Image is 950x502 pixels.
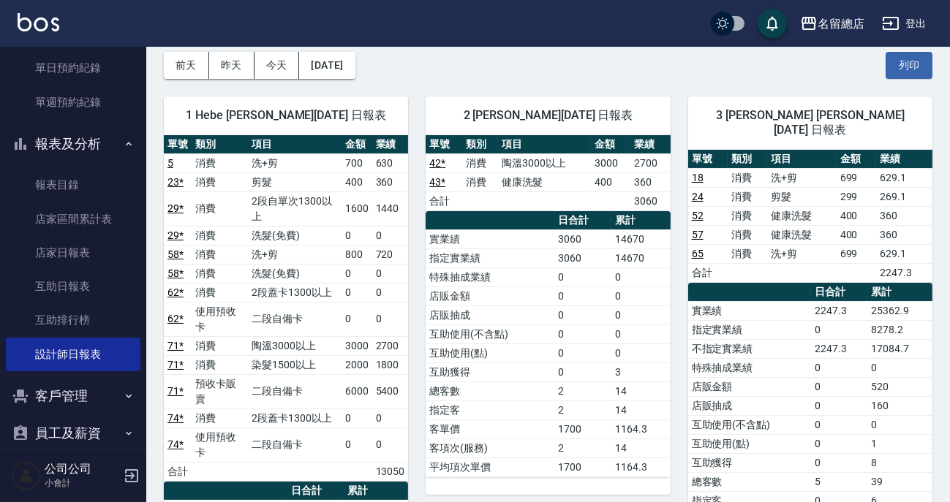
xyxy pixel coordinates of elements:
[867,358,932,377] td: 0
[728,150,767,169] th: 類別
[342,408,372,427] td: 0
[688,434,812,453] td: 互助使用(點)
[248,302,342,336] td: 二段自備卡
[767,150,836,169] th: 項目
[372,283,409,302] td: 0
[426,267,554,286] td: 特殊抽成業績
[688,150,932,283] table: a dense table
[688,358,812,377] td: 特殊抽成業績
[811,358,867,377] td: 0
[611,211,670,230] th: 累計
[248,245,342,264] td: 洗+剪
[554,362,611,381] td: 0
[692,172,704,183] a: 18
[811,283,867,302] th: 日合計
[611,362,670,381] td: 3
[342,283,372,302] td: 0
[692,210,704,221] a: 52
[192,408,248,427] td: 消費
[837,150,876,169] th: 金額
[342,336,372,355] td: 3000
[167,157,173,169] a: 5
[372,245,409,264] td: 720
[728,187,767,206] td: 消費
[811,472,867,491] td: 5
[554,211,611,230] th: 日合計
[342,135,372,154] th: 金額
[767,187,836,206] td: 剪髮
[372,226,409,245] td: 0
[6,303,140,337] a: 互助排行榜
[611,457,670,476] td: 1164.3
[287,482,344,501] th: 日合計
[192,191,248,226] td: 消費
[867,301,932,320] td: 25362.9
[811,377,867,396] td: 0
[876,10,932,37] button: 登出
[554,267,611,286] td: 0
[630,191,670,210] td: 3060
[688,396,812,415] td: 店販抽成
[426,305,554,324] td: 店販抽成
[498,153,591,172] td: 陶溫3000以上
[192,302,248,336] td: 使用預收卡
[248,191,342,226] td: 2段自單次1300以上
[248,283,342,302] td: 2段蓋卡1300以上
[554,381,611,400] td: 2
[688,472,812,491] td: 總客數
[767,244,836,263] td: 洗+剪
[426,248,554,267] td: 指定實業績
[299,52,355,79] button: [DATE]
[192,283,248,302] td: 消費
[426,135,670,211] table: a dense table
[867,283,932,302] th: 累計
[811,453,867,472] td: 0
[611,438,670,457] td: 14
[688,415,812,434] td: 互助使用(不含點)
[462,135,498,154] th: 類別
[248,172,342,191] td: 剪髮
[767,206,836,225] td: 健康洗髮
[6,236,140,270] a: 店家日報表
[342,302,372,336] td: 0
[554,248,611,267] td: 3060
[876,150,932,169] th: 業績
[248,226,342,245] td: 洗髮(免費)
[248,427,342,462] td: 二段自備卡
[886,52,932,79] button: 列印
[372,302,409,336] td: 0
[342,172,372,191] td: 400
[837,206,876,225] td: 400
[728,168,767,187] td: 消費
[45,462,119,476] h5: 公司公司
[630,135,670,154] th: 業績
[611,400,670,419] td: 14
[688,339,812,358] td: 不指定實業績
[811,320,867,339] td: 0
[372,172,409,191] td: 360
[728,206,767,225] td: 消費
[344,482,409,501] th: 累計
[443,108,652,123] span: 2 [PERSON_NAME][DATE] 日報表
[426,400,554,419] td: 指定客
[688,320,812,339] td: 指定實業績
[630,153,670,172] td: 2700
[372,191,409,226] td: 1440
[811,415,867,434] td: 0
[342,226,372,245] td: 0
[209,52,255,79] button: 昨天
[372,135,409,154] th: 業績
[426,324,554,343] td: 互助使用(不含點)
[688,150,728,169] th: 單號
[837,225,876,244] td: 400
[758,9,787,38] button: save
[837,187,876,206] td: 299
[6,202,140,236] a: 店家區間累計表
[554,457,611,476] td: 1700
[728,244,767,263] td: 消費
[692,229,704,240] a: 57
[426,419,554,438] td: 客單價
[554,286,611,305] td: 0
[688,377,812,396] td: 店販金額
[554,438,611,457] td: 2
